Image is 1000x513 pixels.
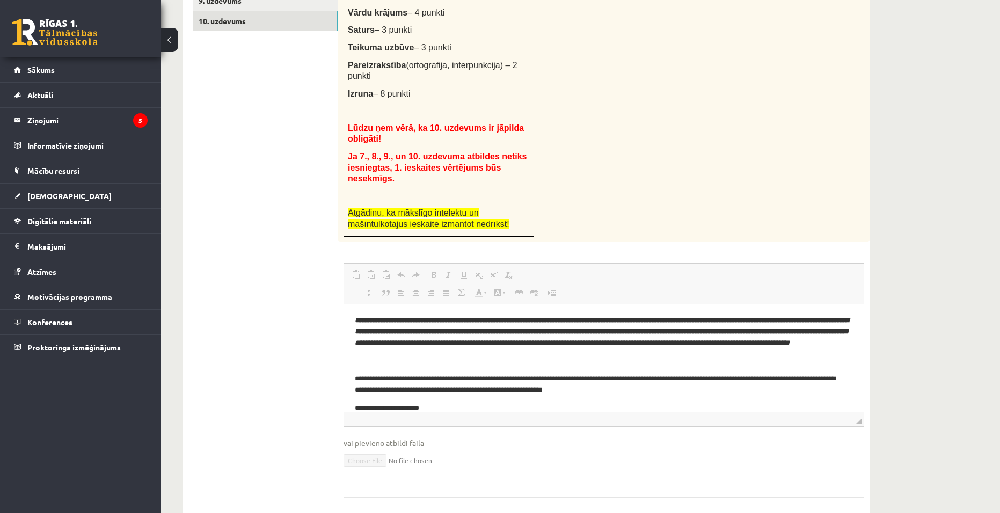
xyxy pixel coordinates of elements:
[14,57,148,82] a: Sākums
[193,11,338,31] a: 10. uzdevums
[27,267,56,276] span: Atzīmes
[414,43,451,52] span: – 3 punkti
[486,268,501,282] a: Superscript
[490,285,509,299] a: Background Color
[27,108,148,133] legend: Ziņojumi
[27,342,121,352] span: Proktoringa izmēģinājums
[348,61,406,70] span: Pareizrakstība
[133,113,148,128] i: 5
[373,89,410,98] span: – 8 punkti
[14,133,148,158] a: Informatīvie ziņojumi
[426,268,441,282] a: Bold (Ctrl+B)
[344,437,864,449] span: vai pievieno atbildi failā
[348,8,407,17] span: Vārdu krājums
[408,285,424,299] a: Center
[471,268,486,282] a: Subscript
[27,166,79,175] span: Mācību resursi
[14,108,148,133] a: Ziņojumi5
[378,285,393,299] a: Block Quote
[456,268,471,282] a: Underline (Ctrl+U)
[856,419,862,424] span: Resize
[27,65,55,75] span: Sākums
[348,25,375,34] span: Saturs
[12,19,98,46] a: Rīgas 1. Tālmācības vidusskola
[363,268,378,282] a: Paste as plain text (Ctrl+Shift+V)
[441,268,456,282] a: Italic (Ctrl+I)
[407,8,444,17] span: – 4 punkti
[348,152,527,183] span: Ja 7., 8., 9., un 10. uzdevuma atbildes netiks iesniegtas, 1. ieskaites vērtējums būs nesekmīgs.
[424,285,439,299] a: Align Right
[14,284,148,309] a: Motivācijas programma
[27,133,148,158] legend: Informatīvie ziņojumi
[527,285,542,299] a: Unlink
[14,209,148,233] a: Digitālie materiāli
[27,90,53,100] span: Aktuāli
[544,285,559,299] a: Insert Page Break for Printing
[439,285,454,299] a: Justify
[14,158,148,183] a: Mācību resursi
[348,208,509,229] span: Atgādinu, ka mākslīgo intelektu un mašīntulkotājus ieskaitē izmantot nedrīkst!
[393,285,408,299] a: Align Left
[454,285,469,299] a: Math
[27,216,91,226] span: Digitālie materiāli
[14,83,148,107] a: Aktuāli
[27,234,148,259] legend: Maksājumi
[11,11,509,109] body: Editor, wiswyg-editor-user-answer-47024898660880
[14,234,148,259] a: Maksājumi
[27,191,112,201] span: [DEMOGRAPHIC_DATA]
[363,285,378,299] a: Insert/Remove Bulleted List
[375,25,412,34] span: – 3 punkti
[344,304,864,412] iframe: Editor, wiswyg-editor-user-answer-47024898660880
[14,310,148,334] a: Konferences
[14,335,148,360] a: Proktoringa izmēģinājums
[393,268,408,282] a: Undo (Ctrl+Z)
[348,43,414,52] span: Teikuma uzbūve
[348,285,363,299] a: Insert/Remove Numbered List
[348,89,373,98] span: Izruna
[348,61,517,81] span: (ortogrāfija, interpunkcija) – 2 punkti
[27,292,112,302] span: Motivācijas programma
[408,268,424,282] a: Redo (Ctrl+Y)
[14,259,148,284] a: Atzīmes
[471,285,490,299] a: Text Color
[348,123,524,144] span: Lūdzu ņem vērā, ka 10. uzdevums ir jāpilda obligāti!
[14,184,148,208] a: [DEMOGRAPHIC_DATA]
[501,268,516,282] a: Remove Format
[378,268,393,282] a: Paste from Word
[348,268,363,282] a: Paste (Ctrl+V)
[512,285,527,299] a: Link (Ctrl+K)
[27,317,72,327] span: Konferences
